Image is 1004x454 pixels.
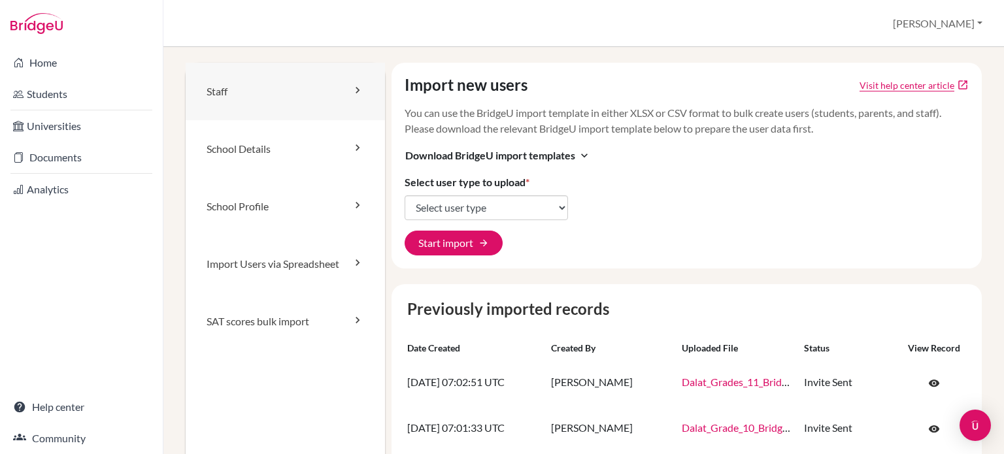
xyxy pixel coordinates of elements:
a: Dalat_Grade_10_BridgeU.csv [682,421,812,434]
a: SAT scores bulk import [186,293,385,350]
span: Download BridgeU import templates [405,148,575,163]
a: Universities [3,113,160,139]
img: Bridge-U [10,13,63,34]
a: Students [3,81,160,107]
caption: Previously imported records [402,297,972,321]
td: [DATE] 07:02:51 UTC [402,360,546,406]
th: Date created [402,336,546,360]
button: Download BridgeU import templatesexpand_more [405,147,592,164]
th: Uploaded file [677,336,799,360]
label: Select user type to upload [405,174,529,190]
th: Status [799,336,897,360]
td: Invite Sent [799,360,897,406]
span: visibility [928,378,940,389]
a: Click to open the record on its current state [914,416,954,441]
a: Import Users via Spreadsheet [186,235,385,293]
a: Community [3,425,160,451]
td: Invite Sent [799,406,897,451]
td: [PERSON_NAME] [546,360,677,406]
a: Dalat_Grades_11_BridgeU.csv [682,376,816,388]
th: Created by [546,336,677,360]
td: [PERSON_NAME] [546,406,677,451]
a: Analytics [3,176,160,203]
a: Click to open Tracking student registration article in a new tab [860,78,954,92]
button: Start import [405,231,503,255]
button: [PERSON_NAME] [887,11,988,36]
span: visibility [928,423,940,435]
a: School Details [186,120,385,178]
a: Documents [3,144,160,170]
div: Open Intercom Messenger [960,410,991,441]
span: arrow_forward [478,238,489,248]
a: Click to open the record on its current state [914,370,954,395]
th: View record [897,336,971,360]
a: Help center [3,394,160,420]
i: expand_more [578,149,591,162]
a: Home [3,50,160,76]
p: You can use the BridgeU import template in either XLSX or CSV format to bulk create users (studen... [405,105,969,137]
a: School Profile [186,178,385,235]
a: Staff [186,63,385,120]
h4: Import new users [405,76,527,95]
a: open_in_new [957,79,969,91]
td: [DATE] 07:01:33 UTC [402,406,546,451]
